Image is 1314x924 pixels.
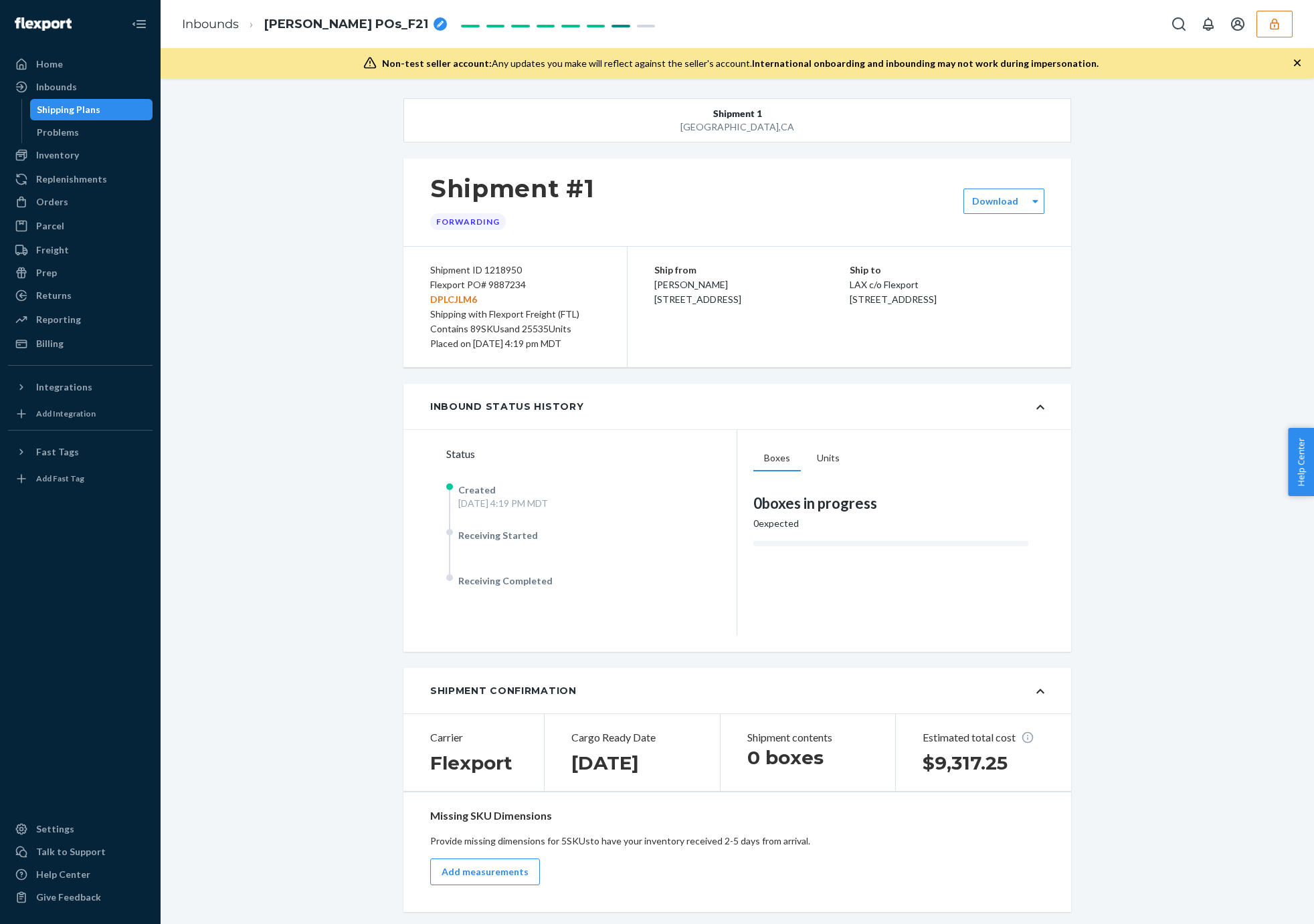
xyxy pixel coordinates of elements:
div: Flexport PO# 9887234 [430,277,600,307]
span: Receiving Completed [458,575,553,586]
a: Inventory [8,144,153,166]
div: Talk to Support [36,845,106,858]
a: Reporting [8,309,153,330]
div: Inbound Status History [430,400,583,413]
div: Placed on [DATE] 4:19 pm MDT [430,336,600,351]
div: Freight [36,243,69,257]
p: LAX c/o Flexport [850,277,1045,292]
div: 0 expected [753,517,1028,530]
div: Add Fast Tag [36,473,84,484]
div: Settings [36,822,74,836]
div: Integrations [36,380,92,394]
button: Talk to Support [8,841,153,862]
a: Settings [8,818,153,840]
div: Shipping Plans [37,103,100,116]
button: Shipment 1[GEOGRAPHIC_DATA],CA [403,98,1071,142]
div: Any updates you make will reflect against the seller's account. [382,57,1099,70]
div: Forwarding [430,213,506,230]
p: Shipment contents [747,730,869,745]
div: Replenishments [36,172,107,186]
div: Fast Tags [36,445,79,459]
button: Close Navigation [126,11,153,37]
span: [PERSON_NAME] [STREET_ADDRESS] [654,279,741,305]
div: Parcel [36,219,64,233]
iframe: Opens a widget where you can chat to one of our agents [1227,884,1301,917]
span: Ellen Clothing POs_F21 [264,16,428,33]
button: Open notifications [1195,11,1222,37]
button: Give Feedback [8,887,153,908]
div: Returns [36,289,72,302]
a: Problems [30,122,153,143]
img: Flexport logo [15,17,72,31]
a: Add Fast Tag [8,468,153,489]
div: Problems [37,126,79,139]
a: Orders [8,191,153,213]
h1: Flexport [430,751,512,775]
p: Cargo Ready Date [571,730,693,745]
button: Units [806,446,850,471]
div: Contains 89 SKUs and 25535 Units [430,322,600,336]
p: Estimated total cost [923,730,1044,745]
h1: 0 boxes [747,745,869,770]
a: Billing [8,333,153,354]
label: Download [972,195,1018,208]
div: [DATE] 4:19 PM MDT [458,497,548,510]
div: Shipment ID 1218950 [430,263,600,277]
ol: breadcrumbs [171,5,458,44]
div: Give Feedback [36,891,101,904]
button: Open Search Box [1165,11,1192,37]
a: Freight [8,239,153,261]
div: Orders [36,195,68,209]
span: Receiving Started [458,530,538,541]
h1: [DATE] [571,751,639,775]
span: Shipment 1 [713,107,762,120]
div: 0 boxes in progress [753,493,1028,513]
div: Prep [36,266,57,279]
p: Ship to [850,263,1045,277]
h1: $9,317.25 [923,751,1044,775]
div: Add Integration [36,408,96,419]
span: Created [458,484,496,495]
a: Home [8,53,153,75]
a: Inbounds [8,76,153,98]
button: Boxes [753,446,801,471]
button: Add measurements [430,858,540,885]
a: Inbounds [182,17,239,31]
a: Help Center [8,864,153,885]
a: Replenishments [8,168,153,190]
h1: Shipment #1 [430,175,595,203]
p: Carrier [430,730,517,745]
button: Integrations [8,376,153,398]
a: Shipping Plans [30,99,153,120]
div: Help Center [36,868,90,881]
a: Prep [8,262,153,283]
a: Parcel [8,215,153,237]
p: Ship from [654,263,850,277]
div: Status [446,446,737,462]
span: [STREET_ADDRESS] [850,294,937,305]
div: Billing [36,337,64,350]
p: Missing SKU Dimensions [430,808,1044,824]
span: Non-test seller account: [382,57,492,69]
div: Shipping with Flexport Freight (FTL) [430,307,600,322]
p: DPLCJLM6 [430,292,600,307]
a: Returns [8,285,153,306]
div: Shipment Confirmation [430,684,577,697]
span: International onboarding and inbounding may not work during impersonation. [752,57,1099,69]
button: Open account menu [1224,11,1251,37]
button: Fast Tags [8,441,153,463]
button: Help Center [1288,428,1314,496]
div: [GEOGRAPHIC_DATA] , CA [471,120,1004,134]
div: Inbounds [36,80,77,94]
div: Home [36,57,63,71]
p: Provide missing dimensions for 5 SKUs to have your inventory received 2-5 days from arrival. [430,834,1044,848]
div: Reporting [36,313,81,326]
div: Inventory [36,148,79,162]
a: Add Integration [8,403,153,425]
